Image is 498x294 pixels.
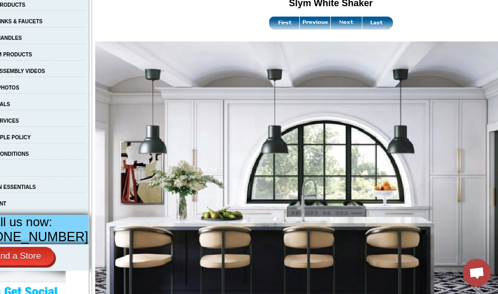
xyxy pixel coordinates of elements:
[463,259,491,287] div: Open chat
